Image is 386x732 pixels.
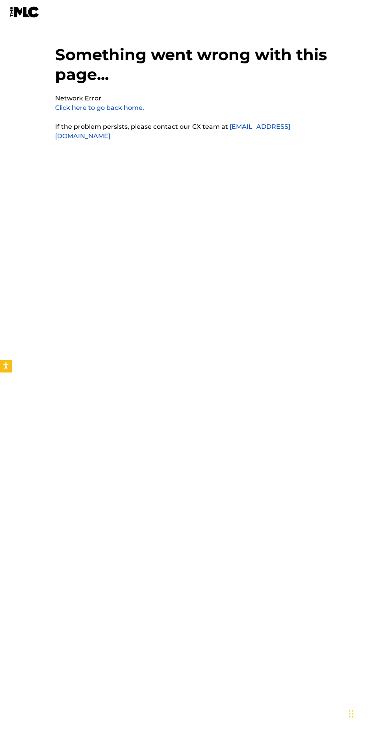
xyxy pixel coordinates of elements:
[55,45,331,94] h1: Something went wrong with this page...
[347,694,386,732] iframe: Chat Widget
[55,104,144,111] a: Click here to go back home.
[9,6,40,18] img: MLC Logo
[55,94,101,103] pre: Network Error
[349,702,354,726] div: Drag
[55,122,331,141] p: If the problem persists, please contact our CX team at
